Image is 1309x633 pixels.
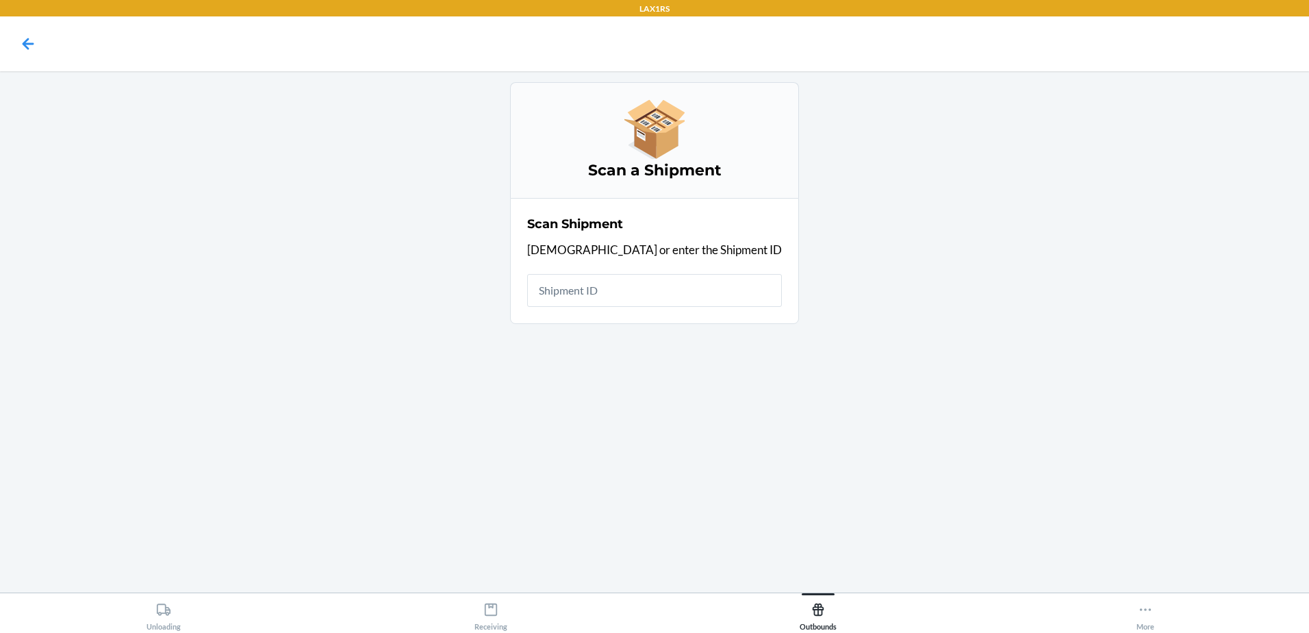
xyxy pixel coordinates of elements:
h2: Scan Shipment [527,215,623,233]
p: [DEMOGRAPHIC_DATA] or enter the Shipment ID [527,241,782,259]
div: Unloading [147,597,181,631]
div: Receiving [474,597,507,631]
div: Outbounds [800,597,837,631]
div: More [1136,597,1154,631]
h3: Scan a Shipment [527,160,782,182]
button: Receiving [327,593,654,631]
button: More [982,593,1309,631]
input: Shipment ID [527,274,782,307]
p: LAX1RS [639,3,670,15]
button: Outbounds [654,593,982,631]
